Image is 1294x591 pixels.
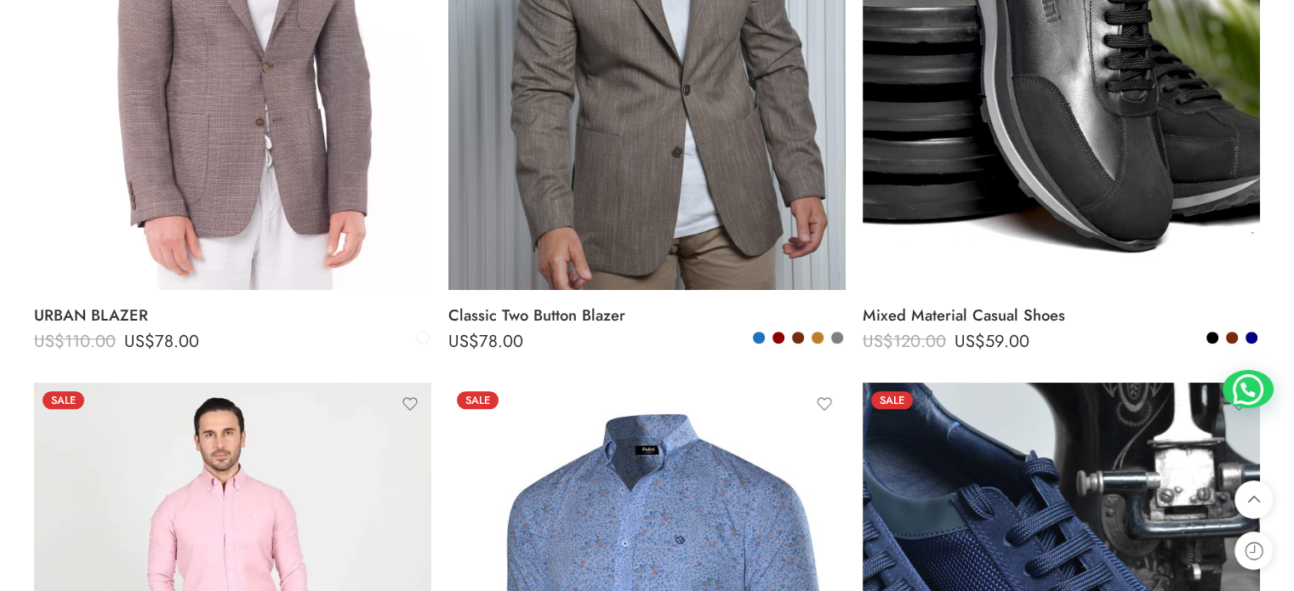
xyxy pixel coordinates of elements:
[771,330,786,345] a: Bordeaux
[751,330,767,345] a: Blue
[448,329,479,354] span: US$
[34,329,116,354] bdi: 110.00
[448,298,846,332] a: Classic Two Button Blazer
[124,329,199,354] bdi: 78.00
[810,330,825,345] a: Camel
[863,329,946,354] bdi: 120.00
[1244,330,1259,345] a: Navy
[829,330,845,345] a: Grey
[457,391,499,409] span: Sale
[955,329,1029,354] bdi: 59.00
[863,329,893,354] span: US$
[955,329,985,354] span: US$
[863,298,1260,332] a: Mixed Material Casual Shoes
[1205,330,1220,345] a: Black
[34,298,431,332] a: URBAN BLAZER
[43,391,84,409] span: Sale
[871,391,913,409] span: Sale
[448,329,523,354] bdi: 78.00
[1224,330,1240,345] a: Brown
[124,329,155,354] span: US$
[790,330,806,345] a: Brown
[415,330,430,345] a: Light Beige
[34,329,65,354] span: US$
